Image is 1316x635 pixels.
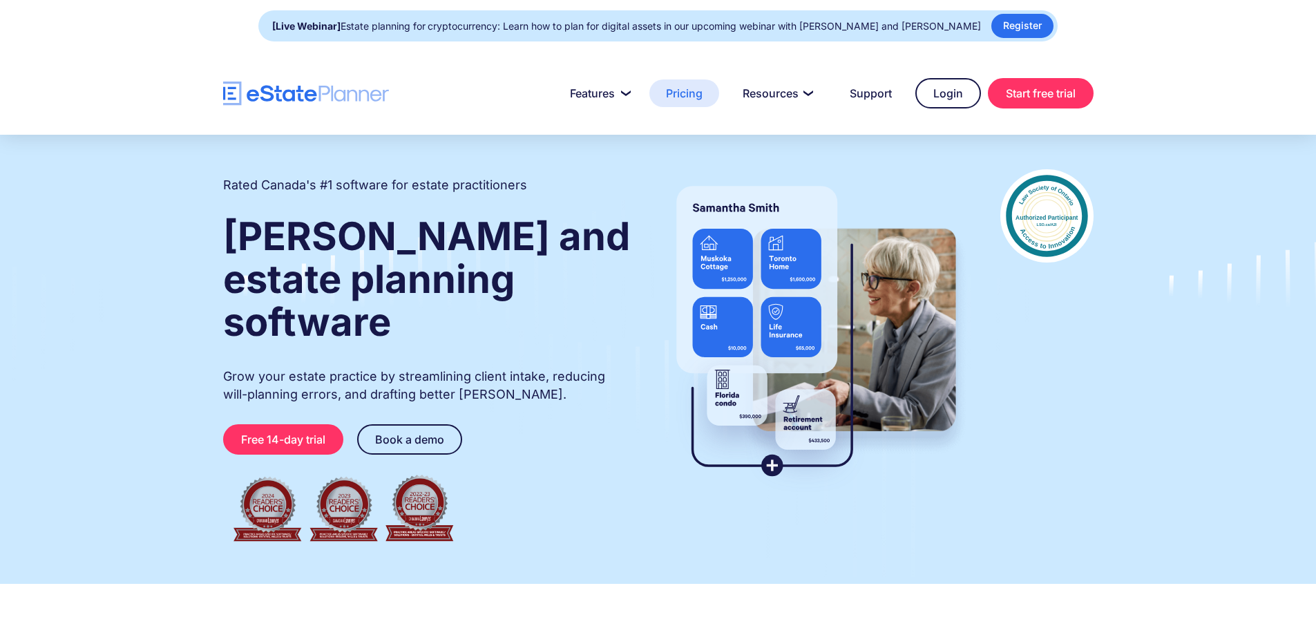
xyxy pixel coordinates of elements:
a: Book a demo [357,424,462,455]
a: Register [991,14,1053,38]
a: Login [915,78,981,108]
h2: Rated Canada's #1 software for estate practitioners [223,176,527,194]
a: Resources [726,79,826,107]
strong: [PERSON_NAME] and estate planning software [223,213,630,345]
a: Features [553,79,642,107]
p: Grow your estate practice by streamlining client intake, reducing will-planning errors, and draft... [223,368,632,404]
a: Free 14-day trial [223,424,343,455]
a: Support [833,79,908,107]
a: Pricing [649,79,719,107]
a: home [223,82,389,106]
a: Start free trial [988,78,1094,108]
img: estate planner showing wills to their clients, using eState Planner, a leading estate planning so... [660,169,973,494]
strong: [Live Webinar] [272,20,341,32]
div: Estate planning for cryptocurrency: Learn how to plan for digital assets in our upcoming webinar ... [272,17,981,36]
